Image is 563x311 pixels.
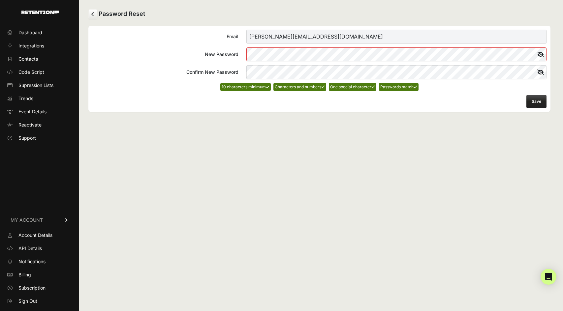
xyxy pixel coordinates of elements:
li: Characters and numbers [273,83,326,91]
input: New Password [246,47,547,61]
input: Email [246,30,547,43]
span: Code Script [18,69,44,75]
a: Dashboard [4,27,75,38]
button: Save [526,95,547,108]
a: Integrations [4,41,75,51]
a: Event Details [4,106,75,117]
li: 10 characters minimum [220,83,271,91]
span: API Details [18,245,42,252]
div: Confirm New Password [92,69,238,75]
a: Support [4,133,75,143]
span: Supression Lists [18,82,53,89]
span: Contacts [18,56,38,62]
span: Sign Out [18,298,37,304]
div: New Password [92,51,238,58]
a: Account Details [4,230,75,240]
a: Sign Out [4,296,75,306]
span: Notifications [18,258,46,265]
a: Notifications [4,256,75,267]
span: Dashboard [18,29,42,36]
div: Email [92,33,238,40]
span: Account Details [18,232,52,239]
a: Billing [4,269,75,280]
a: Contacts [4,54,75,64]
div: Open Intercom Messenger [541,269,556,285]
a: Code Script [4,67,75,77]
a: Trends [4,93,75,104]
li: Passwords match [379,83,419,91]
a: MY ACCOUNT [4,210,75,230]
span: Billing [18,271,31,278]
a: API Details [4,243,75,254]
a: Supression Lists [4,80,75,91]
span: Subscription [18,285,46,291]
li: One special character [329,83,376,91]
h2: Password Reset [88,9,550,19]
img: Retention.com [21,11,59,14]
span: Reactivate [18,122,42,128]
span: Support [18,135,36,141]
span: Trends [18,95,33,102]
input: Confirm New Password [246,65,547,79]
span: Integrations [18,42,44,49]
a: Subscription [4,283,75,293]
span: Event Details [18,108,47,115]
a: Reactivate [4,120,75,130]
span: MY ACCOUNT [11,217,43,223]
